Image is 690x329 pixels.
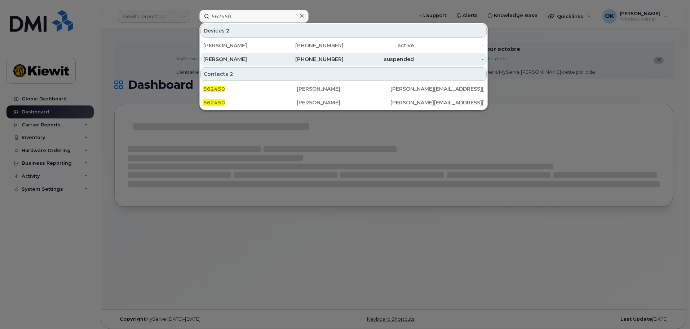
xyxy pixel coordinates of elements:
[203,42,274,49] div: [PERSON_NAME]
[274,42,344,49] div: [PHONE_NUMBER]
[344,56,414,63] div: suspended
[230,70,233,78] span: 2
[390,99,484,106] div: [PERSON_NAME][EMAIL_ADDRESS][PERSON_NAME][DOMAIN_NAME]
[203,56,274,63] div: [PERSON_NAME]
[414,56,484,63] div: -
[203,99,225,106] span: 562450
[390,85,484,92] div: [PERSON_NAME][EMAIL_ADDRESS][PERSON_NAME][DOMAIN_NAME]
[414,42,484,49] div: -
[200,39,487,52] a: [PERSON_NAME][PHONE_NUMBER]active-
[200,96,487,109] a: 562450[PERSON_NAME][PERSON_NAME][EMAIL_ADDRESS][PERSON_NAME][DOMAIN_NAME]
[200,82,487,95] a: 562450[PERSON_NAME][PERSON_NAME][EMAIL_ADDRESS][PERSON_NAME][DOMAIN_NAME]
[659,298,685,324] iframe: Messenger Launcher
[344,42,414,49] div: active
[226,27,230,34] span: 2
[297,85,390,92] div: [PERSON_NAME]
[200,67,487,81] div: Contacts
[297,99,390,106] div: [PERSON_NAME]
[200,53,487,66] a: [PERSON_NAME][PHONE_NUMBER]suspended-
[274,56,344,63] div: [PHONE_NUMBER]
[200,24,487,38] div: Devices
[203,86,225,92] span: 562450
